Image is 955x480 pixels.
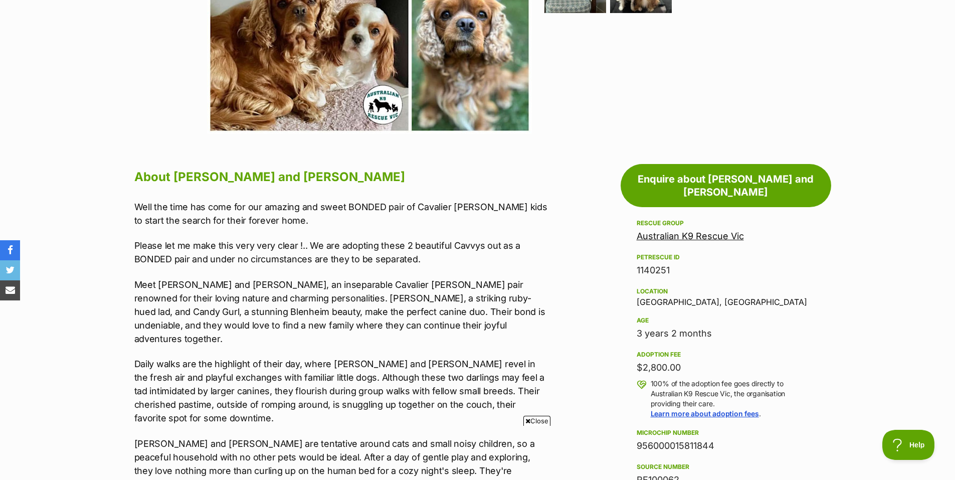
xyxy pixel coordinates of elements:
[637,263,815,277] div: 1140251
[882,430,935,460] iframe: Help Scout Beacon - Open
[637,439,815,453] div: 956000015811844
[637,219,815,227] div: Rescue group
[134,166,548,188] h2: About [PERSON_NAME] and [PERSON_NAME]
[637,429,815,437] div: Microchip number
[637,463,815,471] div: Source number
[295,430,660,475] iframe: Advertisement
[637,361,815,375] div: $2,800.00
[637,351,815,359] div: Adoption fee
[134,200,548,227] p: Well the time has come for our amazing and sweet BONDED pair of Cavalier [PERSON_NAME] kids to st...
[637,287,815,295] div: Location
[637,285,815,306] div: [GEOGRAPHIC_DATA], [GEOGRAPHIC_DATA]
[637,327,815,341] div: 3 years 2 months
[651,379,815,419] p: 100% of the adoption fee goes directly to Australian K9 Rescue Vic, the organisation providing th...
[134,239,548,266] p: Please let me make this very very clear !.. We are adopting these 2 beautiful Cavvys out as a BON...
[637,231,744,241] a: Australian K9 Rescue Vic
[134,357,548,425] p: Daily walks are the highlight of their day, where [PERSON_NAME] and [PERSON_NAME] revel in the fr...
[134,278,548,346] p: Meet [PERSON_NAME] and [PERSON_NAME], an inseparable Cavalier [PERSON_NAME] pair renowned for the...
[621,164,831,207] a: Enquire about [PERSON_NAME] and [PERSON_NAME]
[523,416,550,426] span: Close
[637,253,815,261] div: PetRescue ID
[651,409,759,418] a: Learn more about adoption fees
[637,316,815,325] div: Age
